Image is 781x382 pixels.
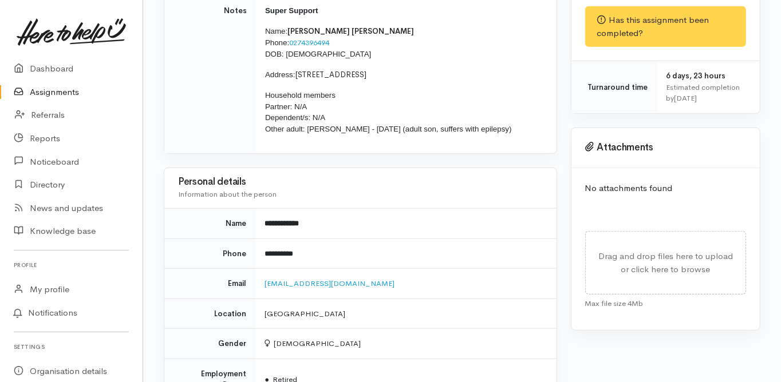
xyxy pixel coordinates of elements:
[585,6,746,47] div: Has this assignment been completed?
[265,50,371,58] span: DOB: [DEMOGRAPHIC_DATA]
[265,38,289,47] span: Phone:
[571,61,657,113] td: Turnaround time
[585,295,746,309] div: Max file size 4Mb
[178,177,543,188] h3: Personal details
[265,339,361,348] span: [DEMOGRAPHIC_DATA]
[178,189,277,199] span: Information about the person
[265,70,295,79] span: Address:
[164,299,255,329] td: Location
[295,70,367,79] span: [STREET_ADDRESS]
[14,257,129,273] h6: Profile
[14,339,129,355] h6: Settings
[674,93,697,103] time: [DATE]
[287,26,414,36] span: [PERSON_NAME] [PERSON_NAME]
[585,182,746,195] p: No attachments found
[585,142,746,153] h3: Attachments
[164,329,255,359] td: Gender
[598,250,733,274] span: Drag and drop files here to upload or click here to browse
[265,27,287,35] span: Name:
[164,209,255,239] td: Name
[164,269,255,299] td: Email
[666,82,746,104] div: Estimated completion by
[265,91,512,134] span: Household members Partner: N/A Dependent/s: N/A Other adult: [PERSON_NAME] - [DATE] (adult son, s...
[265,278,395,288] a: [EMAIL_ADDRESS][DOMAIN_NAME]
[289,38,329,47] a: 0274396494
[164,238,255,269] td: Phone
[666,71,726,81] span: 6 days, 23 hours
[255,299,556,329] td: [GEOGRAPHIC_DATA]
[265,6,318,15] span: Super Support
